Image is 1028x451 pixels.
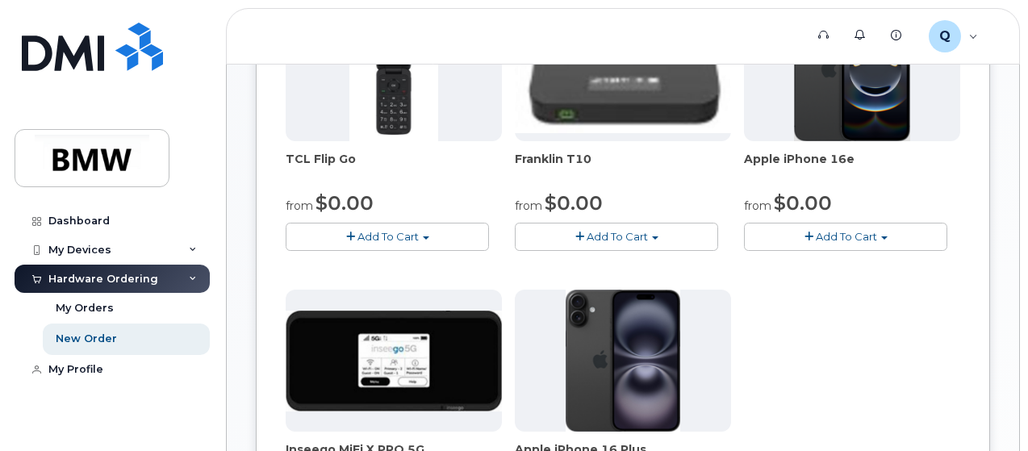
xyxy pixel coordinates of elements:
[566,290,679,432] img: iphone_16_plus.png
[744,223,947,251] button: Add To Cart
[515,198,542,213] small: from
[816,230,877,243] span: Add To Cart
[744,151,960,183] div: Apple iPhone 16e
[587,230,648,243] span: Add To Cart
[545,191,603,215] span: $0.00
[774,191,832,215] span: $0.00
[286,198,313,213] small: from
[316,191,374,215] span: $0.00
[515,8,731,133] img: t10.jpg
[286,311,502,411] img: cut_small_inseego_5G.jpg
[917,20,989,52] div: QTD2074
[958,381,1016,439] iframe: Messenger Launcher
[744,198,771,213] small: from
[357,230,419,243] span: Add To Cart
[515,151,731,183] div: Franklin T10
[515,223,718,251] button: Add To Cart
[939,27,951,46] span: Q
[286,223,489,251] button: Add To Cart
[286,151,502,183] div: TCL Flip Go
